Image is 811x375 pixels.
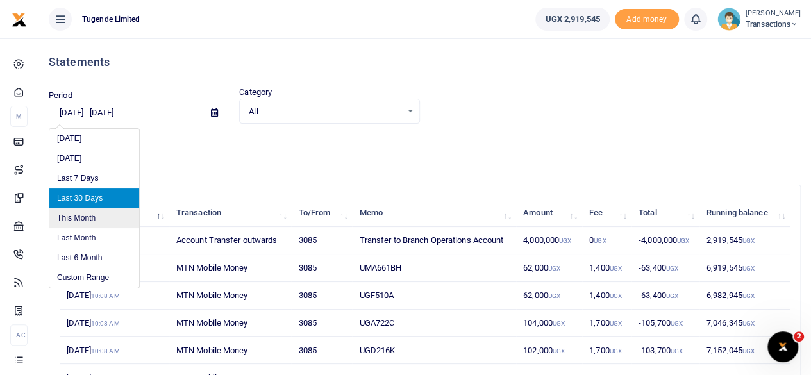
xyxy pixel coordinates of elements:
[169,199,292,227] th: Transaction: activate to sort column ascending
[530,8,614,31] li: Wallet ballance
[291,254,352,282] td: 3085
[582,310,631,337] td: 1,700
[609,292,621,299] small: UGX
[291,310,352,337] td: 3085
[548,265,560,272] small: UGX
[49,228,139,248] li: Last Month
[553,320,565,327] small: UGX
[352,282,515,310] td: UGF510A
[352,227,515,254] td: Transfer to Branch Operations Account
[631,199,699,227] th: Total: activate to sort column ascending
[677,237,689,244] small: UGX
[169,227,292,254] td: Account Transfer outwards
[615,9,679,30] li: Toup your wallet
[352,254,515,282] td: UMA661BH
[671,320,683,327] small: UGX
[169,337,292,364] td: MTN Mobile Money
[49,129,139,149] li: [DATE]
[615,9,679,30] span: Add money
[699,254,790,282] td: 6,919,545
[49,139,801,153] p: Download
[582,337,631,364] td: 1,700
[352,199,515,227] th: Memo: activate to sort column ascending
[609,347,621,354] small: UGX
[794,331,804,342] span: 2
[553,347,565,354] small: UGX
[767,331,798,362] iframe: Intercom live chat
[352,337,515,364] td: UGD216K
[49,89,72,102] label: Period
[671,347,683,354] small: UGX
[582,282,631,310] td: 1,400
[559,237,571,244] small: UGX
[666,265,678,272] small: UGX
[742,347,755,354] small: UGX
[746,8,801,19] small: [PERSON_NAME]
[91,292,120,299] small: 10:08 AM
[91,347,120,354] small: 10:08 AM
[742,265,755,272] small: UGX
[249,105,401,118] span: All
[516,337,582,364] td: 102,000
[291,199,352,227] th: To/From: activate to sort column ascending
[615,13,679,23] a: Add money
[91,320,120,327] small: 10:08 AM
[631,254,699,282] td: -63,400
[582,254,631,282] td: 1,400
[60,282,169,310] td: [DATE]
[582,227,631,254] td: 0
[699,199,790,227] th: Running balance: activate to sort column ascending
[699,227,790,254] td: 2,919,545
[60,337,169,364] td: [DATE]
[609,265,621,272] small: UGX
[516,227,582,254] td: 4,000,000
[516,199,582,227] th: Amount: activate to sort column ascending
[239,86,272,99] label: Category
[609,320,621,327] small: UGX
[631,227,699,254] td: -4,000,000
[49,102,201,124] input: select period
[535,8,609,31] a: UGX 2,919,545
[631,337,699,364] td: -103,700
[291,337,352,364] td: 3085
[291,282,352,310] td: 3085
[60,310,169,337] td: [DATE]
[12,12,27,28] img: logo-small
[699,282,790,310] td: 6,982,945
[49,268,139,288] li: Custom Range
[631,282,699,310] td: -63,400
[594,237,606,244] small: UGX
[10,106,28,127] li: M
[49,188,139,208] li: Last 30 Days
[49,208,139,228] li: This Month
[631,310,699,337] td: -105,700
[742,292,755,299] small: UGX
[717,8,740,31] img: profile-user
[699,337,790,364] td: 7,152,045
[169,310,292,337] td: MTN Mobile Money
[10,324,28,346] li: Ac
[49,149,139,169] li: [DATE]
[49,169,139,188] li: Last 7 Days
[742,237,755,244] small: UGX
[12,14,27,24] a: logo-small logo-large logo-large
[49,248,139,268] li: Last 6 Month
[742,320,755,327] small: UGX
[548,292,560,299] small: UGX
[77,13,146,25] span: Tugende Limited
[169,282,292,310] td: MTN Mobile Money
[746,19,801,30] span: Transactions
[291,227,352,254] td: 3085
[169,254,292,282] td: MTN Mobile Money
[582,199,631,227] th: Fee: activate to sort column ascending
[516,310,582,337] td: 104,000
[516,254,582,282] td: 62,000
[352,310,515,337] td: UGA722C
[699,310,790,337] td: 7,046,345
[49,55,801,69] h4: Statements
[717,8,801,31] a: profile-user [PERSON_NAME] Transactions
[516,282,582,310] td: 62,000
[666,292,678,299] small: UGX
[545,13,599,26] span: UGX 2,919,545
